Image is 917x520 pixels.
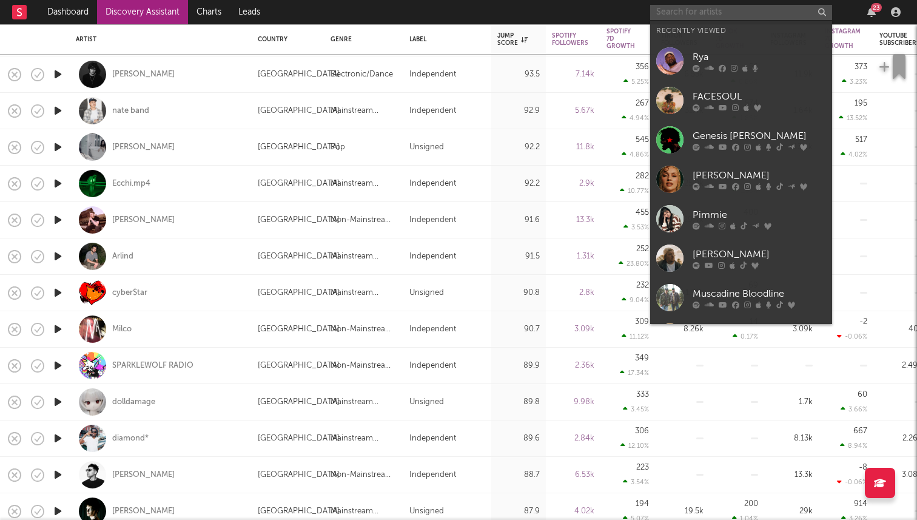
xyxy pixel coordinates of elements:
[661,504,704,519] div: 19.5k
[409,359,456,373] div: Independent
[623,78,649,86] div: 5.25 %
[112,288,147,299] a: cyber$tar
[636,391,649,399] div: 333
[636,63,649,71] div: 356
[552,249,594,264] div: 1.31k
[842,78,867,86] div: 3.23 %
[76,36,240,43] div: Artist
[112,360,193,371] div: SPARKLEWOLF RADIO
[841,150,867,158] div: 4.02 %
[636,100,649,107] div: 267
[837,478,867,486] div: -0.06 %
[855,100,867,107] div: 195
[258,67,340,82] div: [GEOGRAPHIC_DATA]
[497,213,540,228] div: 91.6
[650,5,832,20] input: Search for artists
[409,213,456,228] div: Independent
[112,433,149,444] a: diamond*
[623,478,649,486] div: 3.54 %
[409,468,456,482] div: Independent
[258,140,340,155] div: [GEOGRAPHIC_DATA]
[331,249,397,264] div: Mainstream Electronic
[258,504,340,519] div: [GEOGRAPHIC_DATA]
[636,245,649,253] div: 252
[552,431,594,446] div: 2.84k
[622,296,649,304] div: 9.04 %
[636,464,649,471] div: 223
[331,177,397,191] div: Mainstream Electronic
[770,468,813,482] div: 13.3k
[409,67,456,82] div: Independent
[409,395,444,410] div: Unsigned
[112,470,175,481] a: [PERSON_NAME]
[650,199,832,238] a: Pimmie
[636,136,649,144] div: 545
[112,397,155,408] a: dolldamage
[497,431,540,446] div: 89.6
[331,213,397,228] div: Non-Mainstream Electronic
[620,442,649,450] div: 12.10 %
[331,104,397,118] div: Mainstream Electronic
[552,140,594,155] div: 11.8k
[650,41,832,81] a: Rya
[859,464,867,471] div: -8
[497,104,540,118] div: 92.9
[693,286,826,301] div: Muscadine Bloodline
[112,69,175,80] a: [PERSON_NAME]
[770,504,813,519] div: 29k
[661,322,704,337] div: 8.26k
[497,468,540,482] div: 88.7
[112,506,175,517] a: [PERSON_NAME]
[497,359,540,373] div: 89.9
[258,36,312,43] div: Country
[112,142,175,153] a: [PERSON_NAME]
[258,286,340,300] div: [GEOGRAPHIC_DATA]
[620,187,649,195] div: 10.77 %
[770,395,813,410] div: 1.7k
[770,322,813,337] div: 3.09k
[331,395,397,410] div: Mainstream Electronic
[552,322,594,337] div: 3.09k
[552,286,594,300] div: 2.8k
[650,238,832,278] a: [PERSON_NAME]
[112,178,150,189] a: Ecchi.mp4
[693,168,826,183] div: [PERSON_NAME]
[552,468,594,482] div: 6.53k
[859,318,867,326] div: -2
[841,405,867,413] div: 3.66 %
[497,504,540,519] div: 87.9
[497,322,540,337] div: 90.7
[112,215,175,226] div: [PERSON_NAME]
[409,140,444,155] div: Unsigned
[871,3,882,12] div: 23
[636,500,649,508] div: 194
[837,333,867,340] div: -0.06 %
[552,359,594,373] div: 2.36k
[497,67,540,82] div: 93.5
[636,172,649,180] div: 282
[258,322,340,337] div: [GEOGRAPHIC_DATA]
[112,324,132,335] div: Milco
[693,247,826,262] div: [PERSON_NAME]
[623,223,649,231] div: 3.53 %
[636,209,649,217] div: 455
[620,369,649,377] div: 17.34 %
[650,120,832,160] a: Genesis [PERSON_NAME]
[331,322,397,337] div: Non-Mainstream Electronic
[552,67,594,82] div: 7.14k
[497,249,540,264] div: 91.5
[258,104,340,118] div: [GEOGRAPHIC_DATA]
[552,32,588,47] div: Spotify Followers
[258,359,340,373] div: [GEOGRAPHIC_DATA]
[853,427,867,435] div: 667
[622,114,649,122] div: 4.94 %
[635,318,649,326] div: 309
[650,278,832,317] a: Muscadine Bloodline
[331,468,397,482] div: Non-Mainstream Electronic
[112,106,149,116] a: nate band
